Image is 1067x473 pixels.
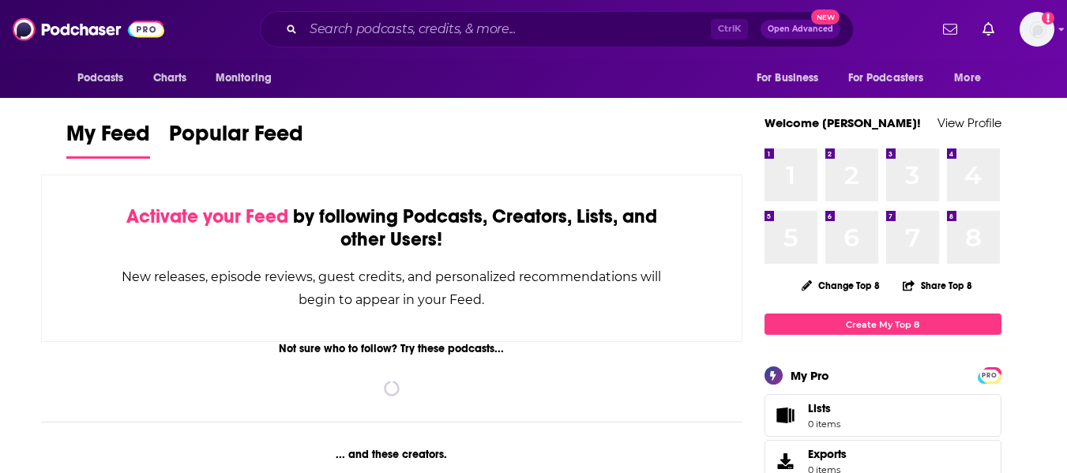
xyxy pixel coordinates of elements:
div: My Pro [791,368,829,383]
a: Welcome [PERSON_NAME]! [765,115,921,130]
a: My Feed [66,120,150,159]
a: View Profile [937,115,1001,130]
a: Lists [765,394,1001,437]
button: Change Top 8 [792,276,890,295]
span: Monitoring [216,67,272,89]
a: Create My Top 8 [765,313,1001,335]
span: Charts [153,67,187,89]
span: Exports [770,450,802,472]
a: Show notifications dropdown [976,16,1001,43]
span: More [954,67,981,89]
div: New releases, episode reviews, guest credits, and personalized recommendations will begin to appe... [121,265,663,311]
button: Open AdvancedNew [761,20,840,39]
span: Exports [808,447,847,461]
span: Popular Feed [169,120,303,156]
a: Charts [143,63,197,93]
a: Popular Feed [169,120,303,159]
span: Podcasts [77,67,124,89]
div: by following Podcasts, Creators, Lists, and other Users! [121,205,663,251]
span: Lists [808,401,831,415]
span: 0 items [808,419,840,430]
button: open menu [66,63,145,93]
span: PRO [980,370,999,381]
span: Lists [770,404,802,426]
span: Logged in as angelabellBL2024 [1020,12,1054,47]
button: Show profile menu [1020,12,1054,47]
a: PRO [980,369,999,381]
span: New [811,9,840,24]
span: Open Advanced [768,25,833,33]
span: Ctrl K [711,19,748,39]
img: User Profile [1020,12,1054,47]
div: ... and these creators. [41,448,743,461]
button: open menu [205,63,292,93]
button: open menu [838,63,947,93]
div: Not sure who to follow? Try these podcasts... [41,342,743,355]
span: For Podcasters [848,67,924,89]
span: For Business [757,67,819,89]
div: Search podcasts, credits, & more... [260,11,854,47]
button: Share Top 8 [902,270,973,301]
span: Lists [808,401,840,415]
button: open menu [746,63,839,93]
span: Activate your Feed [126,205,288,228]
input: Search podcasts, credits, & more... [303,17,711,42]
svg: Add a profile image [1042,12,1054,24]
button: open menu [943,63,1001,93]
a: Show notifications dropdown [937,16,964,43]
span: My Feed [66,120,150,156]
img: Podchaser - Follow, Share and Rate Podcasts [13,14,164,44]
